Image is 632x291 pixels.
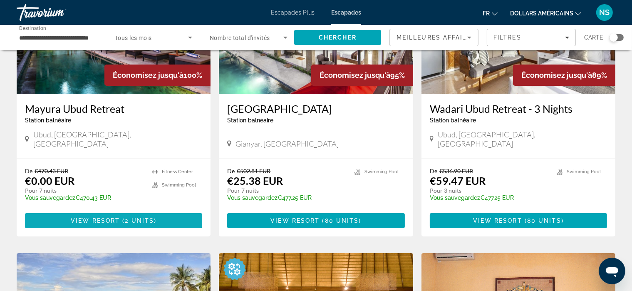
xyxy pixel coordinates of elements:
p: €477.25 EUR [227,194,346,201]
button: View Resort(80 units) [227,213,404,228]
span: Tous les mois [115,35,152,41]
p: €0.00 EUR [25,174,74,187]
button: Search [294,30,381,45]
font: dollars américains [510,10,573,17]
span: Station balnéaire [227,117,273,124]
a: Escapades [331,9,361,16]
a: Travorium [17,2,100,23]
span: Destination [19,25,46,31]
span: Filtres [493,34,522,41]
a: Escapades Plus [271,9,315,16]
span: ( ) [120,217,156,224]
span: 2 units [125,217,154,224]
button: Changer de langue [483,7,498,19]
p: Pour 7 nuits [25,187,144,194]
span: €502.81 EUR [237,167,270,174]
p: Pour 7 nuits [227,187,346,194]
span: Ubud, [GEOGRAPHIC_DATA], [GEOGRAPHIC_DATA] [33,130,203,148]
span: Vous sauvegardez [430,194,480,201]
span: Nombre total d'invités [210,35,270,41]
span: Station balnéaire [25,117,71,124]
div: 95% [311,65,413,86]
span: Fitness Center [162,169,193,174]
p: €477.25 EUR [430,194,548,201]
span: De [430,167,437,174]
p: €59.47 EUR [430,174,486,187]
span: Économisez jusqu'à [521,71,592,80]
p: €25.38 EUR [227,174,283,187]
span: Économisez jusqu'à [320,71,390,80]
button: Filters [487,29,576,46]
button: Menu utilisateur [594,4,615,21]
p: €470.43 EUR [25,194,144,201]
button: View Resort(2 units) [25,213,202,228]
span: View Resort [270,217,320,224]
input: Select destination [19,33,97,43]
span: Swimming Pool [162,182,196,188]
span: Swimming Pool [567,169,601,174]
span: 80 units [527,217,561,224]
p: Pour 3 nuits [430,187,548,194]
span: Carte [584,32,603,43]
span: Station balnéaire [430,117,476,124]
a: Mayura Ubud Retreat [25,102,202,115]
span: De [25,167,32,174]
span: 80 units [325,217,359,224]
div: 89% [513,65,615,86]
a: Wadari Ubud Retreat - 3 Nights [430,102,607,115]
font: NS [600,8,610,17]
span: Vous sauvegardez [227,194,278,201]
a: [GEOGRAPHIC_DATA] [227,102,404,115]
span: Gianyar, [GEOGRAPHIC_DATA] [235,139,339,148]
span: View Resort [473,217,522,224]
font: fr [483,10,490,17]
span: Économisez jusqu'à [113,71,183,80]
span: Chercher [319,34,357,41]
iframe: Bouton de lancement de la fenêtre de messagerie [599,258,625,284]
div: 100% [104,65,211,86]
mat-select: Sort by [397,32,471,42]
span: Ubud, [GEOGRAPHIC_DATA], [GEOGRAPHIC_DATA] [438,130,607,148]
button: View Resort(80 units) [430,213,607,228]
button: Changer de devise [510,7,581,19]
span: View Resort [71,217,120,224]
span: ( ) [320,217,361,224]
span: ( ) [522,217,564,224]
span: Vous sauvegardez [25,194,75,201]
span: De [227,167,235,174]
span: €536.90 EUR [439,167,473,174]
span: €470.43 EUR [35,167,68,174]
span: Swimming Pool [364,169,399,174]
span: Meilleures affaires [397,34,476,41]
